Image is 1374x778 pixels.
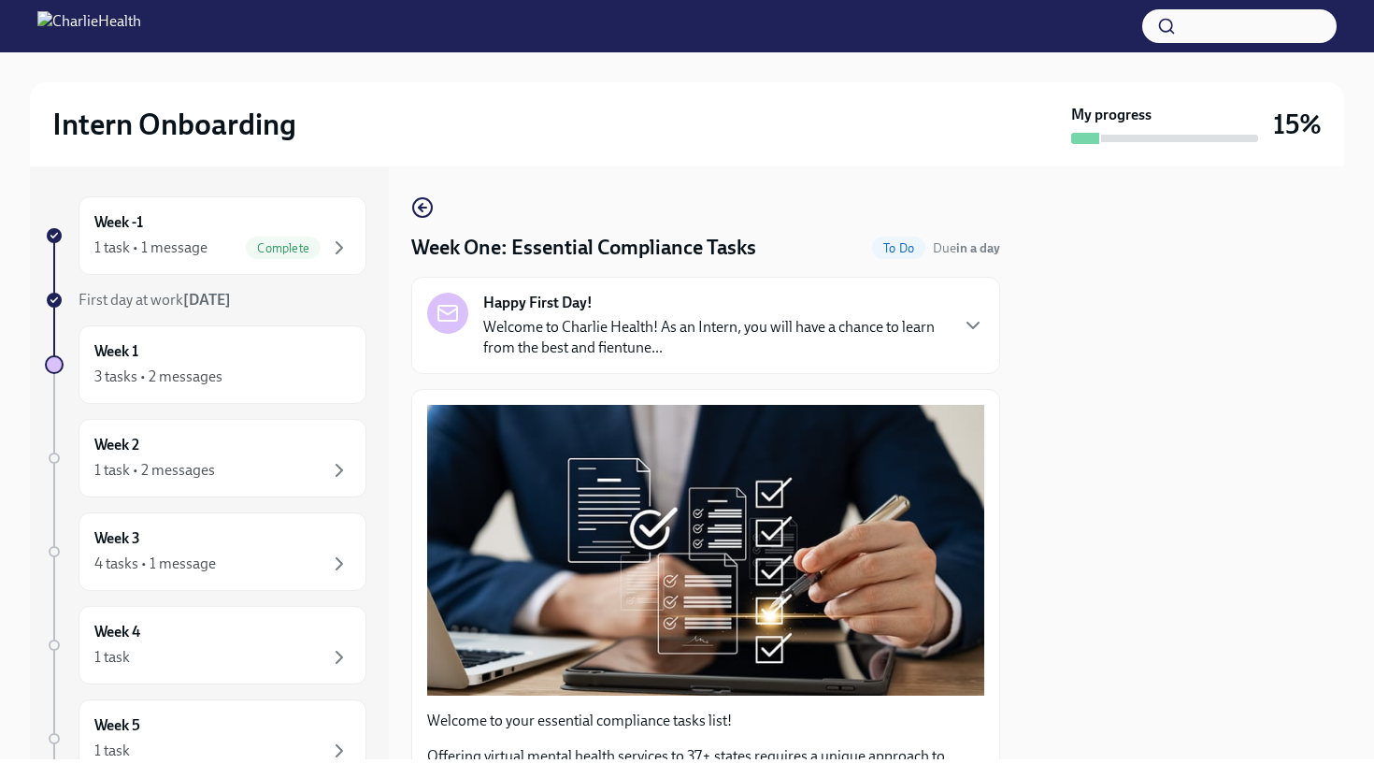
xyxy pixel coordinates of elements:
[45,325,366,404] a: Week 13 tasks • 2 messages
[246,241,321,255] span: Complete
[956,240,1000,256] strong: in a day
[79,291,231,309] span: First day at work
[94,238,208,258] div: 1 task • 1 message
[94,528,140,549] h6: Week 3
[45,512,366,591] a: Week 34 tasks • 1 message
[45,419,366,497] a: Week 21 task • 2 messages
[483,293,593,313] strong: Happy First Day!
[483,317,947,358] p: Welcome to Charlie Health! As an Intern, you will have a chance to learn from the best and fientu...
[45,606,366,684] a: Week 41 task
[45,699,366,778] a: Week 51 task
[933,240,1000,256] span: Due
[94,715,140,736] h6: Week 5
[94,622,140,642] h6: Week 4
[427,405,984,696] button: Zoom image
[94,741,130,761] div: 1 task
[45,196,366,275] a: Week -11 task • 1 messageComplete
[94,341,138,362] h6: Week 1
[94,367,222,387] div: 3 tasks • 2 messages
[183,291,231,309] strong: [DATE]
[52,106,296,143] h2: Intern Onboarding
[94,212,143,233] h6: Week -1
[411,234,756,262] h4: Week One: Essential Compliance Tasks
[37,11,141,41] img: CharlieHealth
[427,711,984,731] p: Welcome to your essential compliance tasks list!
[94,554,216,574] div: 4 tasks • 1 message
[94,647,130,668] div: 1 task
[933,239,1000,257] span: September 9th, 2025 10:00
[94,435,139,455] h6: Week 2
[1273,108,1322,141] h3: 15%
[45,290,366,310] a: First day at work[DATE]
[94,460,215,481] div: 1 task • 2 messages
[1071,105,1152,125] strong: My progress
[872,241,925,255] span: To Do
